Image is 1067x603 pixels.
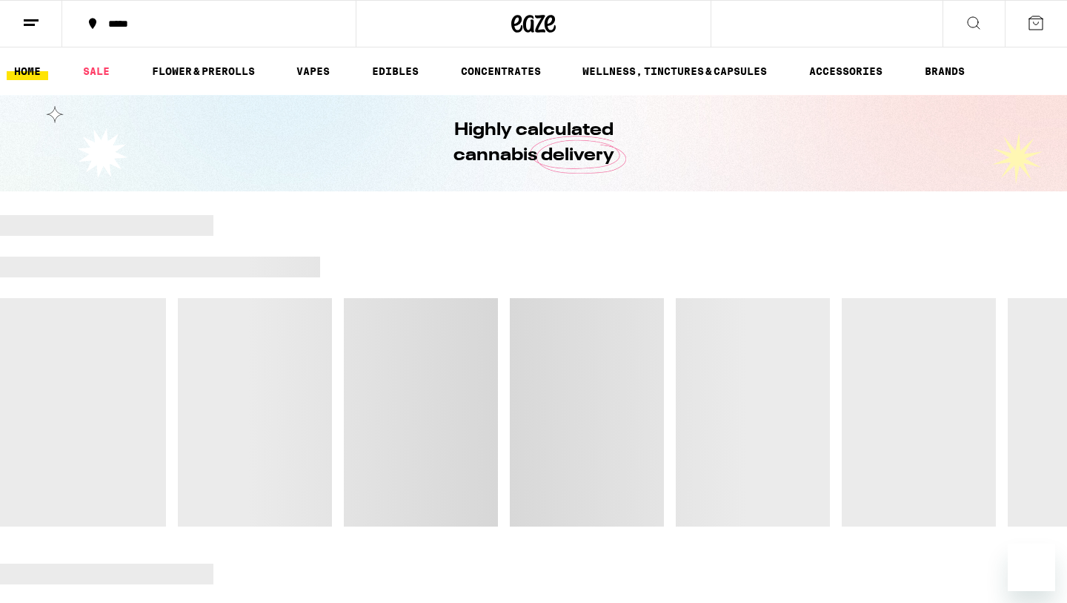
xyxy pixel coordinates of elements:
a: EDIBLES [365,62,426,80]
a: SALE [76,62,117,80]
iframe: Button to launch messaging window [1008,544,1055,591]
a: ACCESSORIES [802,62,890,80]
a: VAPES [289,62,337,80]
a: FLOWER & PREROLLS [144,62,262,80]
a: HOME [7,62,48,80]
a: CONCENTRATES [453,62,548,80]
h1: Highly calculated cannabis delivery [411,118,656,168]
a: WELLNESS, TINCTURES & CAPSULES [575,62,774,80]
a: BRANDS [917,62,972,80]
